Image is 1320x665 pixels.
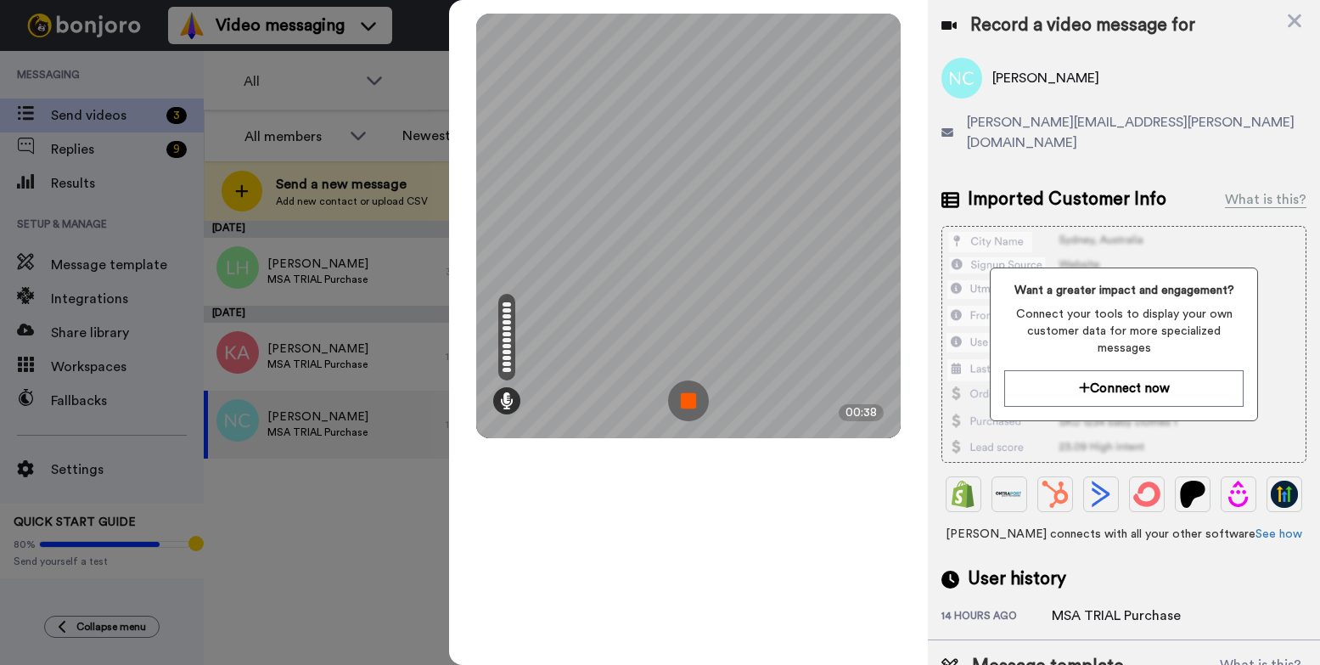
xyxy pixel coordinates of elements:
[996,481,1023,508] img: Ontraport
[968,566,1066,592] span: User history
[1133,481,1160,508] img: ConvertKit
[1004,282,1244,299] span: Want a greater impact and engagement?
[1087,481,1115,508] img: ActiveCampaign
[1004,370,1244,407] button: Connect now
[967,112,1306,153] span: [PERSON_NAME][EMAIL_ADDRESS][PERSON_NAME][DOMAIN_NAME]
[1271,481,1298,508] img: GoHighLevel
[1225,481,1252,508] img: Drip
[839,404,884,421] div: 00:38
[968,187,1166,212] span: Imported Customer Info
[1179,481,1206,508] img: Patreon
[1255,528,1302,540] a: See how
[1004,306,1244,357] span: Connect your tools to display your own customer data for more specialized messages
[1052,606,1181,626] div: MSA TRIAL Purchase
[941,609,1052,626] div: 14 hours ago
[668,380,709,421] img: ic_record_stop.svg
[1042,481,1069,508] img: Hubspot
[950,481,977,508] img: Shopify
[1225,189,1306,210] div: What is this?
[941,526,1306,543] span: [PERSON_NAME] connects with all your other software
